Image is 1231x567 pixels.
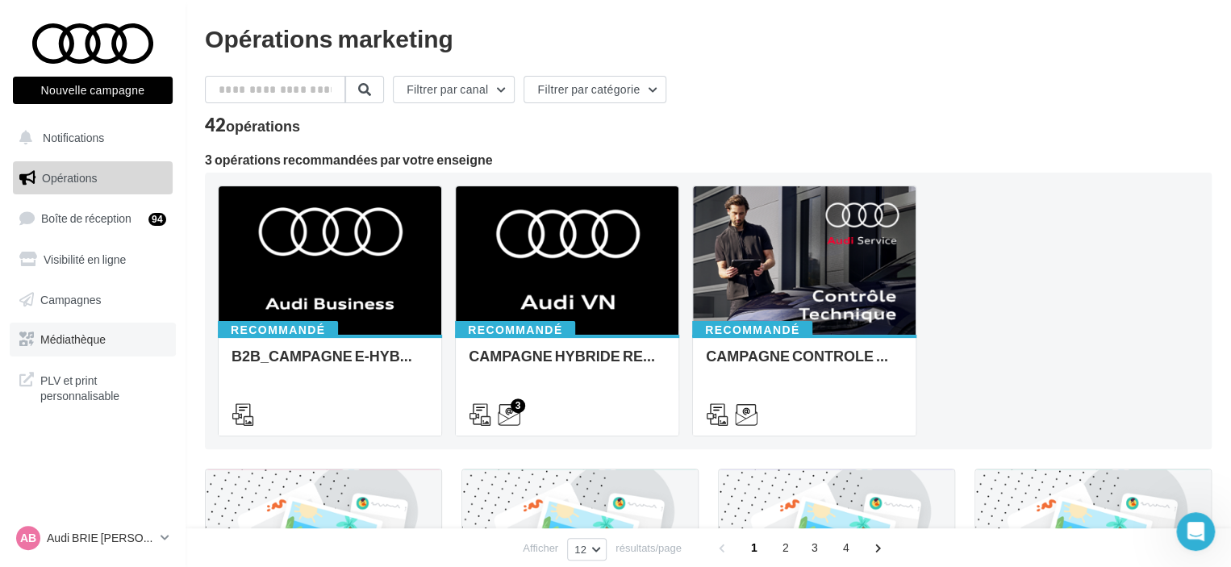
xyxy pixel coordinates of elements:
button: Filtrer par catégorie [524,76,666,103]
div: Recommandé [218,321,338,339]
span: Médiathèque [40,332,106,346]
div: Recommandé [692,321,812,339]
div: opérations [226,119,300,133]
span: Boîte de réception [41,211,131,225]
div: 3 [511,398,525,413]
span: 4 [833,535,859,561]
p: Audi BRIE [PERSON_NAME] [47,530,154,546]
div: Opérations marketing [205,26,1212,50]
span: Opérations [42,171,97,185]
span: Notifications [43,131,104,144]
button: 12 [567,538,607,561]
button: Filtrer par canal [393,76,515,103]
span: AB [20,530,36,546]
span: 12 [574,543,586,556]
span: Campagnes [40,292,102,306]
div: 94 [148,213,166,226]
a: Opérations [10,161,176,195]
span: 3 [802,535,828,561]
span: Visibilité en ligne [44,252,126,266]
div: CAMPAGNE CONTROLE TECHNIQUE 25€ OCTOBRE [706,348,903,380]
a: PLV et print personnalisable [10,363,176,411]
span: 2 [773,535,799,561]
span: 1 [741,535,767,561]
div: 42 [205,116,300,134]
a: Boîte de réception94 [10,201,176,236]
span: Afficher [523,540,558,556]
span: PLV et print personnalisable [40,369,166,404]
a: Médiathèque [10,323,176,356]
div: CAMPAGNE HYBRIDE RECHARGEABLE [469,348,666,380]
a: AB Audi BRIE [PERSON_NAME] [13,523,173,553]
a: Visibilité en ligne [10,243,176,277]
div: Recommandé [455,321,575,339]
div: B2B_CAMPAGNE E-HYBRID OCTOBRE [232,348,428,380]
button: Nouvelle campagne [13,77,173,104]
iframe: Intercom live chat [1176,512,1215,551]
span: résultats/page [615,540,682,556]
button: Notifications [10,121,169,155]
a: Campagnes [10,283,176,317]
div: 3 opérations recommandées par votre enseigne [205,153,1212,166]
